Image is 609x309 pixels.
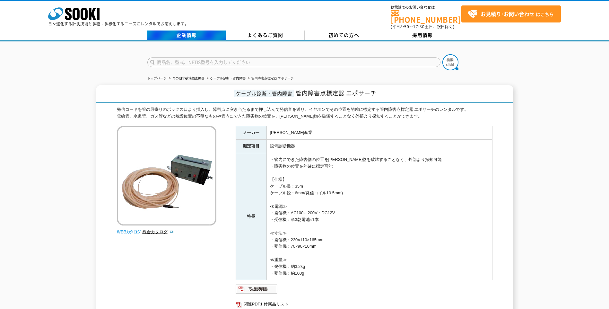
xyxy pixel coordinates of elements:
[117,106,492,120] div: 発信コードを管の最寄りのボックス口より挿入し、障害点に突き当たるまで押し込んで発信音を送り、イヤホンでその位置を的確に標定する管内障害点標定器 エポサーチのレンタルです。 電線管、水道管、ガス管...
[461,5,561,22] a: お見積り･お問い合わせはこちら
[172,76,204,80] a: その他非破壊検査機器
[413,24,425,30] span: 17:30
[247,75,294,82] li: 管内障害点標定器 エポサーチ
[147,57,440,67] input: 商品名、型式、NETIS番号を入力してください
[391,10,461,23] a: [PHONE_NUMBER]
[266,140,492,153] td: 設備診断機器
[210,76,246,80] a: ケーブル診断・管内障害
[48,22,189,26] p: 日々進化する計測技術と多種・多様化するニーズにレンタルでお応えします。
[442,54,458,70] img: btn_search.png
[236,140,266,153] th: 測定項目
[147,31,226,40] a: 企業情報
[236,300,492,308] a: 関連PDF1 付属品リスト
[391,24,454,30] span: (平日 ～ 土日、祝日除く)
[236,153,266,280] th: 特長
[117,126,216,225] img: 管内障害点標定器 エポサーチ
[481,10,535,18] strong: お見積り･お問い合わせ
[266,153,492,280] td: ・管内にできた障害物の位置を[PERSON_NAME]物を破壊することなく、外部より探知可能 ・障害物の位置を的確に標定可能 【仕様】 ケーブル長：35m ケーブル径：6mm(発信コイル10.5...
[117,229,141,235] img: webカタログ
[236,126,266,140] th: メーカー
[296,89,377,97] span: 管内障害点標定器 エポサーチ
[328,31,359,39] span: 初めての方へ
[234,90,294,97] span: ケーブル診断・管内障害
[468,9,554,19] span: はこちら
[147,76,167,80] a: トップページ
[236,288,278,293] a: 取扱説明書
[391,5,461,9] span: お電話でのお問い合わせは
[226,31,305,40] a: よくあるご質問
[400,24,409,30] span: 8:50
[266,126,492,140] td: [PERSON_NAME]産業
[143,229,174,234] a: 総合カタログ
[236,284,278,294] img: 取扱説明書
[305,31,383,40] a: 初めての方へ
[383,31,462,40] a: 採用情報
